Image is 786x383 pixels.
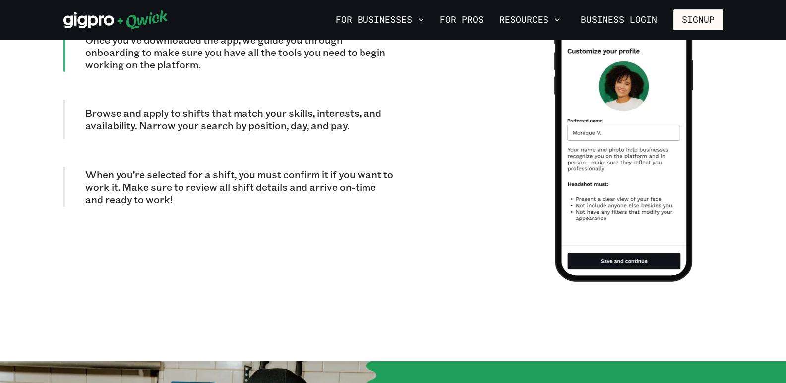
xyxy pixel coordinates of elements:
p: Once you’ve downloaded the app, we guide you through onboarding to make sure you have all the too... [85,34,393,71]
div: When you’re selected for a shift, you must confirm it if you want to work it. Make sure to review... [63,167,393,207]
div: Browse and apply to shifts that match your skills, interests, and availability. Narrow your searc... [63,100,393,139]
a: Business Login [572,9,665,30]
p: When you’re selected for a shift, you must confirm it if you want to work it. Make sure to review... [85,168,393,206]
a: For Pros [436,11,487,28]
div: Once you’ve downloaded the app, we guide you through onboarding to make sure you have all the too... [63,32,393,72]
p: Browse and apply to shifts that match your skills, interests, and availability. Narrow your searc... [85,107,393,132]
button: Resources [495,11,564,28]
button: Signup [673,9,723,30]
button: For Businesses [332,11,428,28]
